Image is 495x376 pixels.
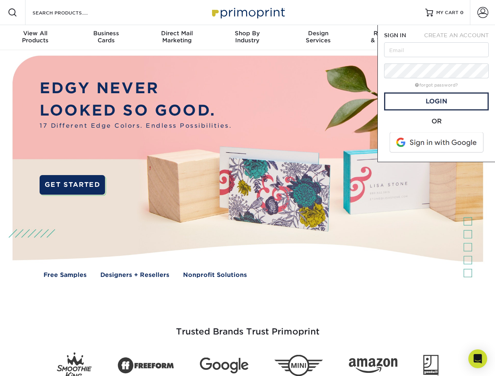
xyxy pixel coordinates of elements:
h3: Trusted Brands Trust Primoprint [18,308,477,346]
a: Designers + Resellers [100,271,169,280]
span: Resources [354,30,424,37]
a: Shop ByIndustry [212,25,283,50]
div: Services [283,30,354,44]
a: Resources& Templates [354,25,424,50]
div: Industry [212,30,283,44]
input: Email [384,42,489,57]
span: 17 Different Edge Colors. Endless Possibilities. [40,121,232,130]
iframe: Google Customer Reviews [2,352,67,373]
p: EDGY NEVER [40,77,232,99]
div: & Templates [354,30,424,44]
span: 0 [460,10,464,15]
span: MY CART [436,9,459,16]
span: CREATE AN ACCOUNT [424,32,489,38]
img: Google [200,358,248,374]
a: Nonprofit Solutions [183,271,247,280]
div: Open Intercom Messenger [468,349,487,368]
div: OR [384,117,489,126]
a: Direct MailMarketing [141,25,212,50]
a: forgot password? [415,83,458,88]
input: SEARCH PRODUCTS..... [32,8,108,17]
a: DesignServices [283,25,354,50]
img: Primoprint [209,4,287,21]
a: Login [384,92,489,110]
span: Direct Mail [141,30,212,37]
div: Marketing [141,30,212,44]
a: BusinessCards [71,25,141,50]
span: Shop By [212,30,283,37]
img: Amazon [349,358,397,373]
a: GET STARTED [40,175,105,195]
span: SIGN IN [384,32,406,38]
span: Design [283,30,354,37]
div: Cards [71,30,141,44]
span: Business [71,30,141,37]
img: Goodwill [423,355,439,376]
a: Free Samples [44,271,87,280]
p: LOOKED SO GOOD. [40,99,232,122]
